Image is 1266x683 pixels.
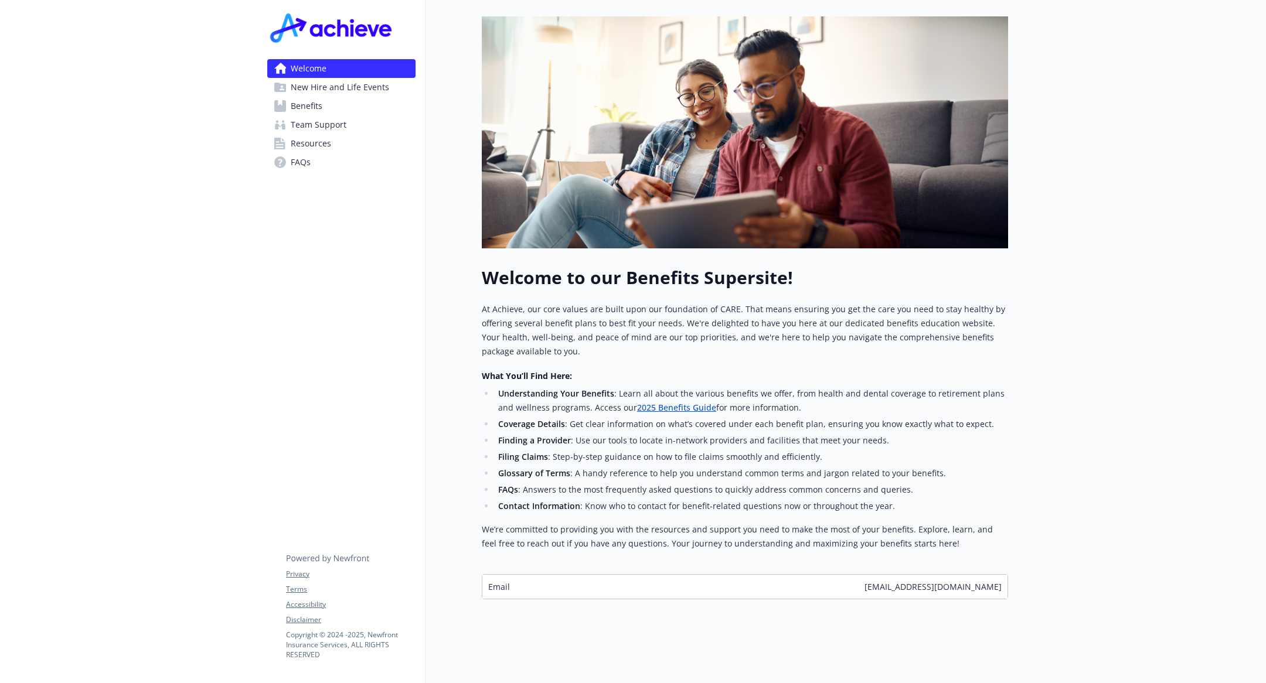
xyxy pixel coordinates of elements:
[286,614,415,625] a: Disclaimer
[291,59,326,78] span: Welcome
[291,134,331,153] span: Resources
[498,435,571,446] strong: Finding a Provider
[495,450,1008,464] li: : Step-by-step guidance on how to file claims smoothly and efficiently.
[482,302,1008,358] p: At Achieve, our core values are built upon our foundation of CARE. That means ensuring you get th...
[482,523,1008,551] p: We’re committed to providing you with the resources and support you need to make the most of your...
[498,500,580,511] strong: Contact Information
[482,370,572,381] strong: What You’ll Find Here:
[865,580,1002,593] span: [EMAIL_ADDRESS][DOMAIN_NAME]
[498,418,565,429] strong: Coverage Details
[498,451,548,462] strong: Filing Claims
[495,483,1008,497] li: : Answers to the most frequently asked questions to quickly address common concerns and queries.
[267,78,416,97] a: New Hire and Life Events
[495,387,1008,415] li: : Learn all about the various benefits we offer, from health and dental coverage to retirement pl...
[267,115,416,134] a: Team Support
[286,569,415,579] a: Privacy
[495,499,1008,513] li: : Know who to contact for benefit-related questions now or throughout the year.
[495,433,1008,448] li: : Use our tools to locate in-network providers and facilities that meet your needs.
[286,630,415,660] p: Copyright © 2024 - 2025 , Newfront Insurance Services, ALL RIGHTS RESERVED
[498,484,518,495] strong: FAQs
[267,134,416,153] a: Resources
[498,467,570,479] strong: Glossary of Terms
[482,267,1008,288] h1: Welcome to our Benefits Supersite!
[267,97,416,115] a: Benefits
[286,599,415,610] a: Accessibility
[488,580,510,593] span: Email
[291,97,322,115] span: Benefits
[637,402,716,413] a: 2025 Benefits Guide
[286,584,415,595] a: Terms
[291,115,346,134] span: Team Support
[495,417,1008,431] li: : Get clear information on what’s covered under each benefit plan, ensuring you know exactly what...
[267,153,416,172] a: FAQs
[267,59,416,78] a: Welcome
[482,16,1008,248] img: overview page banner
[291,153,311,172] span: FAQs
[495,466,1008,480] li: : A handy reference to help you understand common terms and jargon related to your benefits.
[498,388,614,399] strong: Understanding Your Benefits
[291,78,389,97] span: New Hire and Life Events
